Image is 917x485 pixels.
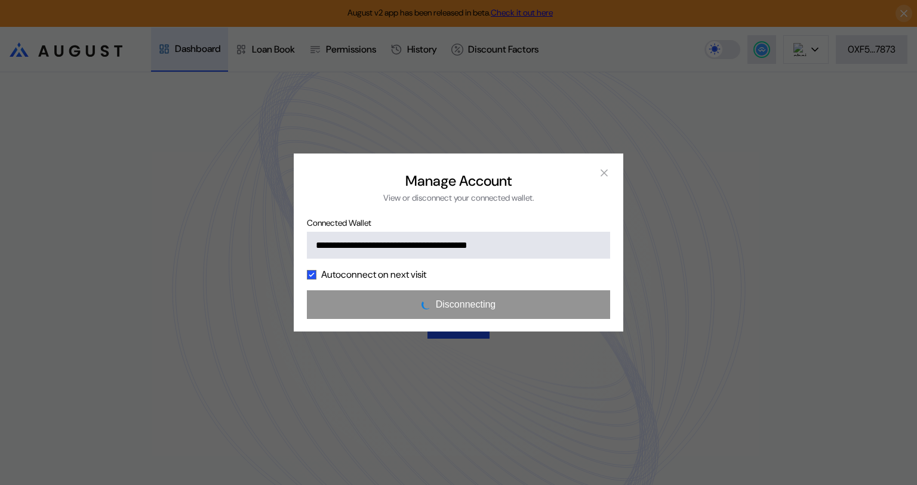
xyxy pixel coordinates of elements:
[405,171,512,190] h2: Manage Account
[383,192,534,203] div: View or disconnect your connected wallet.
[321,268,426,281] label: Autoconnect on next visit
[307,217,610,228] span: Connected Wallet
[421,299,432,310] img: pending
[595,163,614,182] button: close modal
[307,290,610,319] button: pendingDisconnecting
